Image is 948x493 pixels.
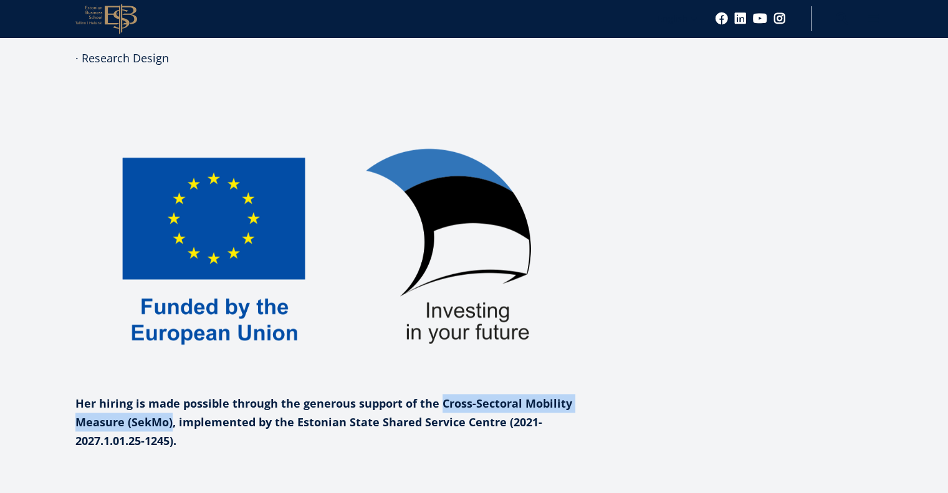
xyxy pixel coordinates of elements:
[75,396,572,448] strong: Her hiring is made possible through the generous support of the Cross-Sectoral Mobility Measure (...
[773,12,786,25] a: Instagram
[75,49,599,67] p: · Research Design
[734,12,747,25] a: Linkedin
[173,433,176,448] strong: .
[75,105,599,389] img: image-20250710142740-1
[753,12,767,25] a: Youtube
[716,12,728,25] a: Facebook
